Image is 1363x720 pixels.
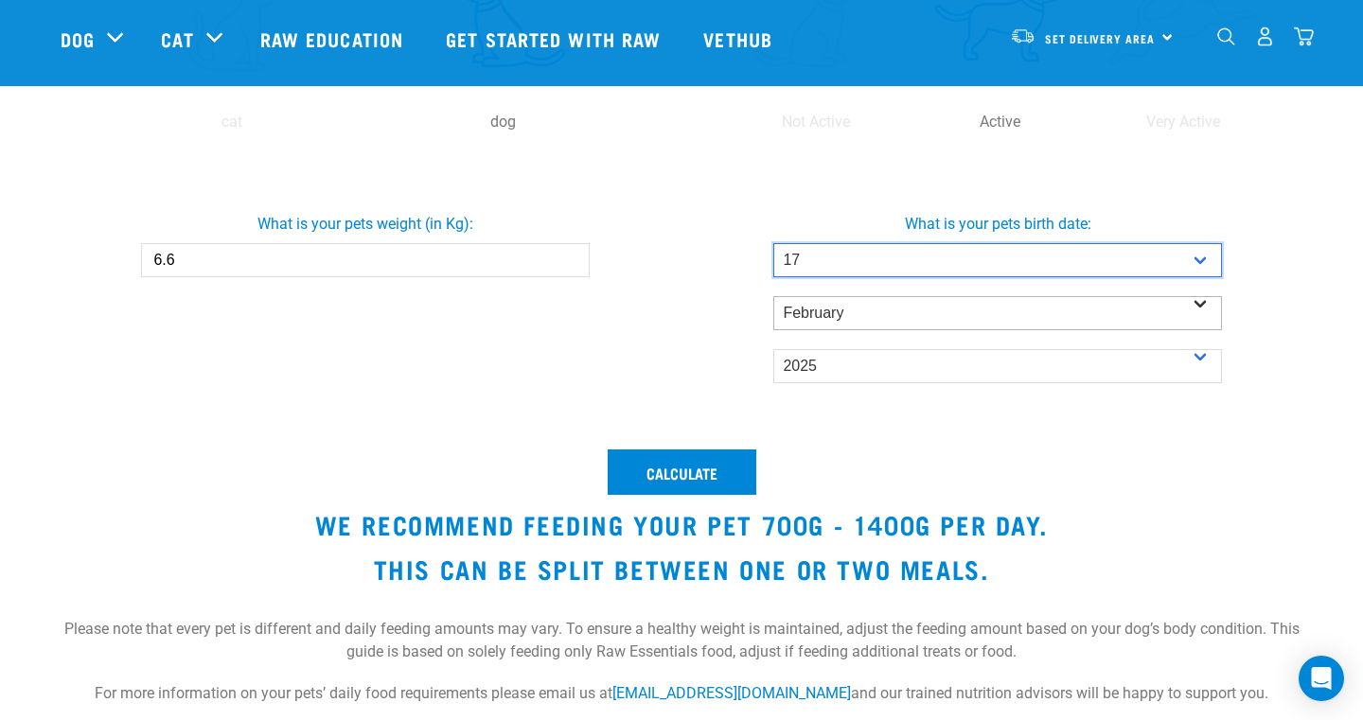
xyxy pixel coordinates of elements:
a: [EMAIL_ADDRESS][DOMAIN_NAME] [612,684,851,702]
span: Set Delivery Area [1045,35,1155,42]
p: cat [99,111,363,133]
img: home-icon-1@2x.png [1217,27,1235,45]
p: Active [912,111,1088,133]
img: user.png [1255,26,1275,46]
a: Vethub [684,1,796,77]
p: dog [371,111,635,133]
a: Dog [61,25,95,53]
img: van-moving.png [1010,27,1036,44]
a: Raw Education [241,1,427,77]
label: What is your pets birth date: [678,213,1318,236]
a: Cat [161,25,193,53]
p: Very Active [1095,111,1271,133]
label: What is your pets weight (in Kg): [45,213,685,236]
p: Please note that every pet is different and daily feeding amounts may vary. To ensure a healthy w... [61,599,1302,682]
p: Not Active [728,111,904,133]
h3: We recommend feeding your pet 700g - 1400g per day. [61,510,1302,539]
button: Calculate [608,449,756,495]
a: Get started with Raw [427,1,684,77]
img: home-icon@2x.png [1294,26,1314,46]
h3: This can be split between one or two meals. [61,554,1302,584]
div: Open Intercom Messenger [1299,656,1344,701]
